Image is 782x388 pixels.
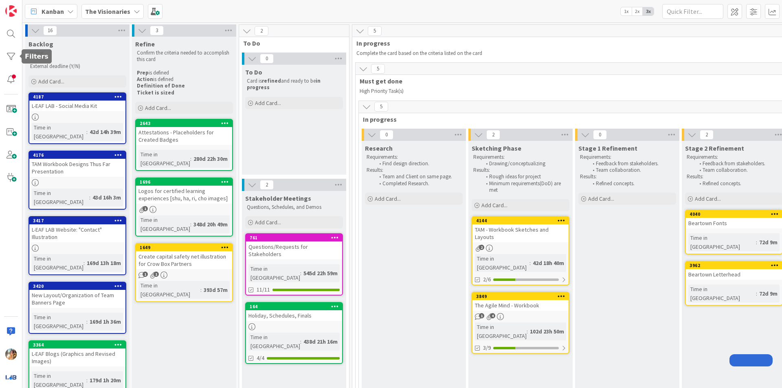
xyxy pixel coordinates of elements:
p: is defined [137,76,231,83]
p: Confirm the criteria needed to accomplish this card [137,50,231,63]
li: Team collaboration. [588,167,675,173]
div: 3420New Layout/Organization of Team Banners Page [29,283,125,308]
span: 16 [43,26,57,35]
div: 4040 [686,210,782,218]
div: Time in [GEOGRAPHIC_DATA] [688,233,756,251]
div: 3849The Agile Mind - Workbook [472,293,569,311]
div: Time in [GEOGRAPHIC_DATA] [32,123,86,141]
div: Questions/Requests for Stakeholders [246,241,342,259]
strong: Definition of Done [137,82,185,89]
span: 5 [374,102,388,112]
div: 102d 23h 50m [528,327,566,336]
span: : [89,193,90,202]
img: Visit kanbanzone.com [5,5,17,17]
strong: refined [262,77,281,84]
p: Questions, Schedules, and Demos [247,204,341,210]
span: : [86,376,88,385]
a: 4176TAM Workbook Designs Thus Far PresentationTime in [GEOGRAPHIC_DATA]:43d 16h 3m [29,151,126,210]
p: Requirements: [367,154,461,160]
span: 0 [260,54,274,64]
p: Results: [473,167,568,173]
span: : [300,269,301,278]
div: Beartown Fonts [686,218,782,228]
div: 1696 [136,178,232,186]
div: 761 [250,235,342,241]
span: 3/9 [483,344,491,352]
p: External deadline (Y/N) [30,63,125,70]
div: 42d 14h 39m [88,127,123,136]
div: TAM Workbook Designs Thus Far Presentation [29,159,125,177]
p: Name [30,50,125,56]
div: 348d 20h 49m [191,220,230,229]
div: 3849 [472,293,569,300]
p: Results: [367,167,461,173]
span: 2/6 [483,275,491,284]
span: 1 [143,272,148,277]
span: : [300,337,301,346]
div: Beartown Letterhead [686,269,782,280]
div: 72d 9m [757,289,780,298]
li: Find design direction. [375,160,461,167]
div: Time in [GEOGRAPHIC_DATA] [475,322,527,340]
span: Refine [135,40,155,48]
div: 42d 18h 40m [531,259,566,267]
a: 1696Logos for certified learning experiences [shu, ha, ri, cho images]Time in [GEOGRAPHIC_DATA]:3... [135,178,233,237]
span: Sketching Phase [472,144,521,152]
div: 164 [250,304,342,309]
span: : [756,289,757,298]
div: 3962 [686,262,782,269]
div: Time in [GEOGRAPHIC_DATA] [248,264,300,282]
li: Refined concepts. [695,180,782,187]
div: 3962Beartown Letterhead [686,262,782,280]
div: Time in [GEOGRAPHIC_DATA] [138,215,190,233]
p: Results: [580,173,674,180]
div: 4176TAM Workbook Designs Thus Far Presentation [29,151,125,177]
span: : [83,259,85,267]
div: Time in [GEOGRAPHIC_DATA] [32,189,89,206]
div: 4187L-EAF LAB - Social Media Kit [29,93,125,111]
li: Refined concepts. [588,180,675,187]
span: 5 [371,64,385,74]
div: 3364 [29,341,125,349]
div: 3420 [29,283,125,290]
span: To Do [243,39,339,47]
a: 4144TAM - Workbook Sketches and LayoutsTime in [GEOGRAPHIC_DATA]:42d 18h 40m2/6 [472,216,569,285]
span: : [190,220,191,229]
span: Add Card... [38,78,64,85]
li: Team and Client on same page. [375,173,461,180]
a: 2643Attestations - Placeholders for Created BadgesTime in [GEOGRAPHIC_DATA]:280d 22h 30m [135,119,233,171]
div: 4187 [29,93,125,101]
span: 5 [368,26,382,36]
div: 3420 [33,283,125,289]
div: 3364 [33,342,125,348]
div: 169d 13h 18m [85,259,123,267]
p: Requirements: [473,154,568,160]
div: 4176 [33,152,125,158]
strong: in progress [247,77,322,91]
a: 3420New Layout/Organization of Team Banners PageTime in [GEOGRAPHIC_DATA]:169d 1h 36m [29,282,126,334]
li: Feedback from stakeholders. [588,160,675,167]
p: Results: [687,173,781,180]
span: 2 [479,245,484,250]
div: 179d 1h 20m [88,376,123,385]
span: Research [365,144,393,152]
span: 0 [593,130,607,140]
div: The Agile Mind - Workbook [472,300,569,311]
div: 43d 16h 3m [90,193,123,202]
div: 3417 [33,218,125,224]
span: Stage 1 Refinement [578,144,637,152]
div: L-EAF Blogs (Graphics and Revised Images) [29,349,125,366]
div: 1649 [140,245,232,250]
a: 1649Create capital safety net illustration for Crow Box PartnersTime in [GEOGRAPHIC_DATA]:393d 57m [135,243,233,302]
a: 761Questions/Requests for StakeholdersTime in [GEOGRAPHIC_DATA]:545d 22h 59m11/11 [245,233,343,296]
span: Add Card... [375,195,401,202]
strong: Ticket is sized [137,89,174,96]
div: 2643 [140,121,232,126]
div: Time in [GEOGRAPHIC_DATA] [248,333,300,351]
span: : [200,285,202,294]
span: Complete the card based on the criteria listed on the card [356,50,482,57]
span: 1 [154,272,159,277]
span: : [86,317,88,326]
li: Completed Research. [375,180,461,187]
div: 761 [246,234,342,241]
